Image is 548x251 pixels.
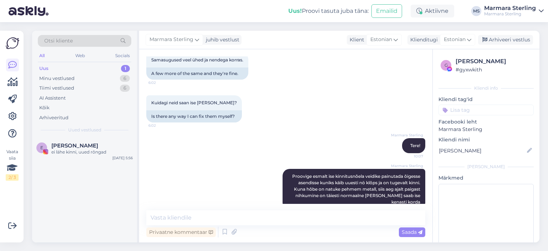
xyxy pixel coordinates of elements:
[438,96,534,103] p: Kliendi tag'id
[471,6,481,16] div: MS
[146,227,216,237] div: Privaatne kommentaar
[149,36,193,44] span: Marmara Sterling
[203,36,239,44] div: juhib vestlust
[39,114,68,121] div: Arhiveeritud
[402,229,422,235] span: Saada
[370,36,392,44] span: Estonian
[146,110,242,122] div: Is there any way I can fix them myself?
[51,142,98,149] span: Evelin Mänd
[438,174,534,182] p: Märkmed
[39,85,74,92] div: Tiimi vestlused
[391,163,423,169] span: Marmara Sterling
[114,51,131,60] div: Socials
[39,95,66,102] div: AI Assistent
[484,5,536,11] div: Marmara Sterling
[411,5,454,17] div: Aktiivne
[438,164,534,170] div: [PERSON_NAME]
[151,57,243,62] span: Samasugused veel ühed ja nendega korras.
[39,65,49,72] div: Uus
[438,105,534,115] input: Lisa tag
[6,149,19,181] div: Vaata siia
[39,104,50,111] div: Kõik
[38,51,46,60] div: All
[44,37,73,45] span: Otsi kliente
[444,36,466,44] span: Estonian
[148,80,175,85] span: 6:02
[6,174,19,181] div: 2 / 3
[74,51,86,60] div: Web
[396,154,423,159] span: 10:07
[6,36,19,50] img: Askly Logo
[438,118,534,126] p: Facebooki leht
[40,145,43,150] span: E
[39,75,75,82] div: Minu vestlused
[438,136,534,144] p: Kliendi nimi
[439,147,526,155] input: Lisa nimi
[391,132,423,138] span: Marmara Sterling
[51,149,133,155] div: ei lähe kinni, uued rõngad
[120,75,130,82] div: 6
[151,100,237,105] span: Kuidagi neid saan ise [PERSON_NAME]?
[121,65,130,72] div: 1
[484,5,544,17] a: Marmara SterlingMarmara Sterling
[438,85,534,91] div: Kliendi info
[112,155,133,161] div: [DATE] 5:56
[292,174,421,205] span: Proovige esmalt ise kinnitusnõela veidike painutada õigesse asendisse kuniks käib uuesti nö klõps...
[288,7,369,15] div: Proovi tasuta juba täna:
[371,4,402,18] button: Emailid
[410,143,420,148] span: Tere!
[484,11,536,17] div: Marmara Sterling
[148,123,175,128] span: 6:02
[445,62,448,68] span: g
[347,36,364,44] div: Klient
[68,127,101,133] span: Uued vestlused
[456,66,532,74] div: # gyxwkith
[146,67,248,80] div: A few more of the same and they're fine.
[407,36,438,44] div: Klienditugi
[438,126,534,133] p: Marmara Sterling
[120,85,130,92] div: 6
[288,7,302,14] b: Uus!
[478,35,533,45] div: Arhiveeri vestlus
[456,57,532,66] div: [PERSON_NAME]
